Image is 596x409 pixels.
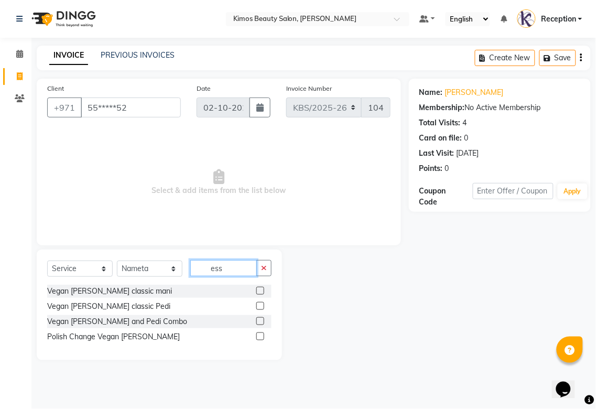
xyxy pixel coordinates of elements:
[47,84,64,93] label: Client
[419,117,461,128] div: Total Visits:
[457,148,479,159] div: [DATE]
[464,133,469,144] div: 0
[47,301,170,312] div: Vegan [PERSON_NAME] classic Pedi
[419,102,465,113] div: Membership:
[47,331,180,342] div: Polish Change Vegan [PERSON_NAME]
[445,163,449,174] div: 0
[47,98,82,117] button: +971
[101,50,175,60] a: PREVIOUS INVOICES
[419,163,443,174] div: Points:
[539,50,576,66] button: Save
[197,84,211,93] label: Date
[47,286,172,297] div: Vegan [PERSON_NAME] classic mani
[558,184,588,199] button: Apply
[419,148,454,159] div: Last Visit:
[473,183,554,199] input: Enter Offer / Coupon Code
[81,98,181,117] input: Search by Name/Mobile/Email/Code
[517,9,536,28] img: Reception
[419,133,462,144] div: Card on file:
[463,117,467,128] div: 4
[190,260,257,276] input: Search or Scan
[541,14,576,25] span: Reception
[419,102,580,113] div: No Active Membership
[27,4,99,34] img: logo
[475,50,535,66] button: Create New
[552,367,586,399] iframe: chat widget
[286,84,332,93] label: Invoice Number
[49,46,88,65] a: INVOICE
[445,87,504,98] a: [PERSON_NAME]
[47,130,391,235] span: Select & add items from the list below
[419,87,443,98] div: Name:
[419,186,473,208] div: Coupon Code
[47,316,187,327] div: Vegan [PERSON_NAME] and Pedi Combo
